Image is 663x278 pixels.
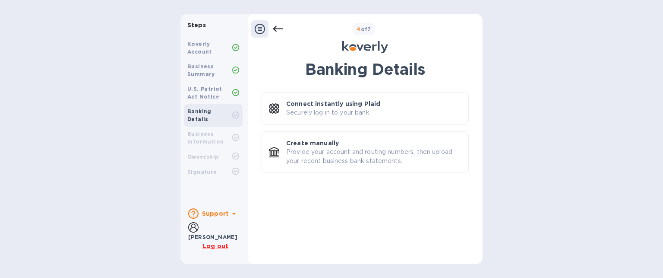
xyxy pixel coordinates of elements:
b: U.S. Patriot Act Notice [187,86,222,100]
p: Create manually [286,139,339,147]
b: Business Summary [187,63,215,77]
b: Koverly Account [187,41,212,55]
button: Create manuallyProvide your account and routing numbers, then upload your recent business bank st... [262,131,469,173]
button: Connect instantly using PlaidSecurely log in to your bank. [262,92,469,125]
b: Signature [187,169,217,175]
b: [PERSON_NAME] [188,234,237,240]
h1: Banking Details [262,60,469,78]
p: Securely log in to your bank. [286,108,371,117]
u: Log out [202,243,228,249]
b: Support [202,210,229,217]
b: Steps [187,22,206,29]
p: Provide your account and routing numbers, then upload your recent business bank statements. [286,147,461,166]
b: Business Information [187,131,224,145]
span: 4 [357,26,360,32]
b: of 7 [357,26,371,32]
b: Banking Details [187,108,212,122]
p: Connect instantly using Plaid [286,99,380,108]
b: Ownership [187,153,219,160]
